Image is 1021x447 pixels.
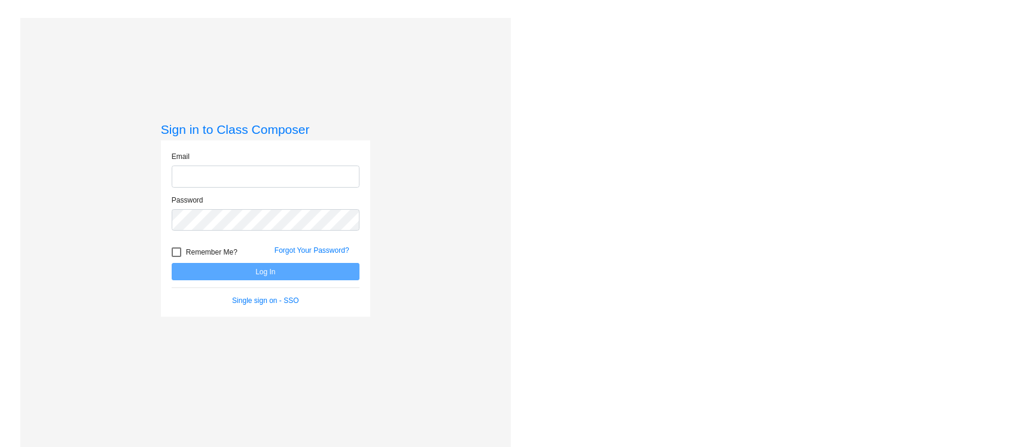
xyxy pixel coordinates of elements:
[172,195,203,206] label: Password
[172,263,359,280] button: Log In
[161,122,370,137] h3: Sign in to Class Composer
[232,296,298,305] a: Single sign on - SSO
[172,151,190,162] label: Email
[186,245,237,259] span: Remember Me?
[275,246,349,255] a: Forgot Your Password?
